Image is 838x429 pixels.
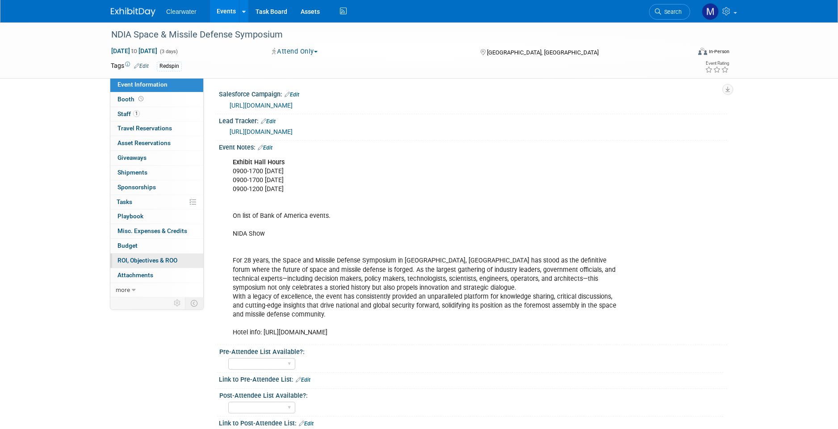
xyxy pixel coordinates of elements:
a: Tasks [110,195,203,209]
a: Misc. Expenses & Credits [110,224,203,238]
td: Tags [111,61,149,71]
a: Edit [261,118,276,125]
div: Redspin [157,62,182,71]
img: ExhibitDay [111,8,155,17]
span: (3 days) [159,49,178,54]
span: Event Information [117,81,168,88]
td: Toggle Event Tabs [185,297,204,309]
span: Giveaways [117,154,147,161]
div: 0900-1700 [DATE] 0900-1700 [DATE] 0900-1200 [DATE] On list of Bank of America events. NIDA Show F... [226,154,629,342]
div: Pre-Attendee List Available?: [219,345,723,356]
a: Booth [110,92,203,107]
span: Staff [117,110,140,117]
span: Asset Reservations [117,139,171,146]
div: Event Notes: [219,141,727,152]
span: Sponsorships [117,183,156,191]
div: Lead Tracker: [219,114,727,126]
a: Asset Reservations [110,136,203,150]
span: Attachments [117,271,153,279]
a: Giveaways [110,151,203,165]
a: Staff1 [110,107,203,121]
div: Salesforce Campaign: [219,87,727,99]
span: to [130,47,138,54]
a: Edit [134,63,149,69]
div: Link to Pre-Attendee List: [219,373,727,384]
span: Search [661,8,682,15]
span: Budget [117,242,138,249]
span: Shipments [117,169,147,176]
span: Clearwater [166,8,197,15]
a: Edit [299,421,314,427]
span: Playbook [117,212,143,220]
a: Edit [285,92,299,98]
a: [URL][DOMAIN_NAME] [230,102,293,109]
a: ROI, Objectives & ROO [110,254,203,268]
a: Travel Reservations [110,121,203,136]
a: Attachments [110,268,203,283]
td: Personalize Event Tab Strip [170,297,185,309]
a: [URL][DOMAIN_NAME] [230,128,293,135]
div: In-Person [708,48,729,55]
button: Attend Only [269,47,321,56]
img: Format-Inperson.png [698,48,707,55]
a: Shipments [110,166,203,180]
div: Link to Post-Attendee List: [219,417,727,428]
a: Sponsorships [110,180,203,195]
a: Edit [296,377,310,383]
div: Event Rating [705,61,729,66]
span: [DATE] [DATE] [111,47,158,55]
a: more [110,283,203,297]
span: ROI, Objectives & ROO [117,257,177,264]
a: Budget [110,239,203,253]
span: 1 [133,110,140,117]
a: Event Information [110,78,203,92]
a: Playbook [110,209,203,224]
div: Post-Attendee List Available?: [219,389,723,400]
a: Edit [258,145,272,151]
span: Misc. Expenses & Credits [117,227,187,234]
a: Search [649,4,690,20]
span: Tasks [117,198,132,205]
div: NDIA Space & Missile Defense Symposium [108,27,677,43]
span: Booth not reserved yet [137,96,145,102]
img: Monica Pastor [702,3,719,20]
span: Booth [117,96,145,103]
div: Event Format [637,46,729,60]
b: Exhibit Hall Hours [233,158,285,166]
span: Travel Reservations [117,125,172,132]
span: more [116,286,130,293]
span: [GEOGRAPHIC_DATA], [GEOGRAPHIC_DATA] [487,49,599,56]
